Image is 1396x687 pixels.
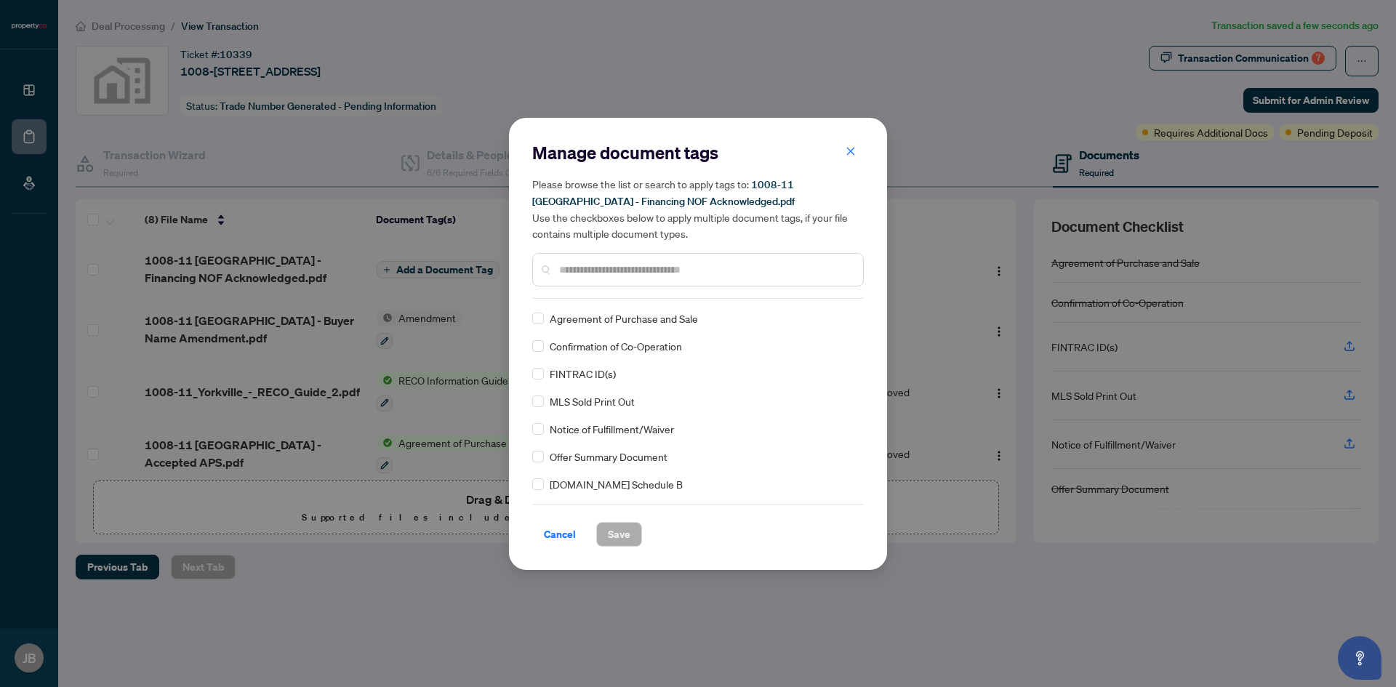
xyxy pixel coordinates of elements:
h5: Please browse the list or search to apply tags to: Use the checkboxes below to apply multiple doc... [532,176,864,241]
span: 1008-11 [GEOGRAPHIC_DATA] - Financing NOF Acknowledged.pdf [532,178,795,208]
span: Notice of Fulfillment/Waiver [550,421,674,437]
span: Cancel [544,523,576,546]
span: Confirmation of Co-Operation [550,338,682,354]
button: Save [596,522,642,547]
button: Open asap [1338,636,1381,680]
span: MLS Sold Print Out [550,393,635,409]
span: Agreement of Purchase and Sale [550,310,698,326]
span: FINTRAC ID(s) [550,366,616,382]
h2: Manage document tags [532,141,864,164]
span: Offer Summary Document [550,449,667,465]
span: close [846,146,856,156]
button: Cancel [532,522,587,547]
span: [DOMAIN_NAME] Schedule B [550,476,683,492]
